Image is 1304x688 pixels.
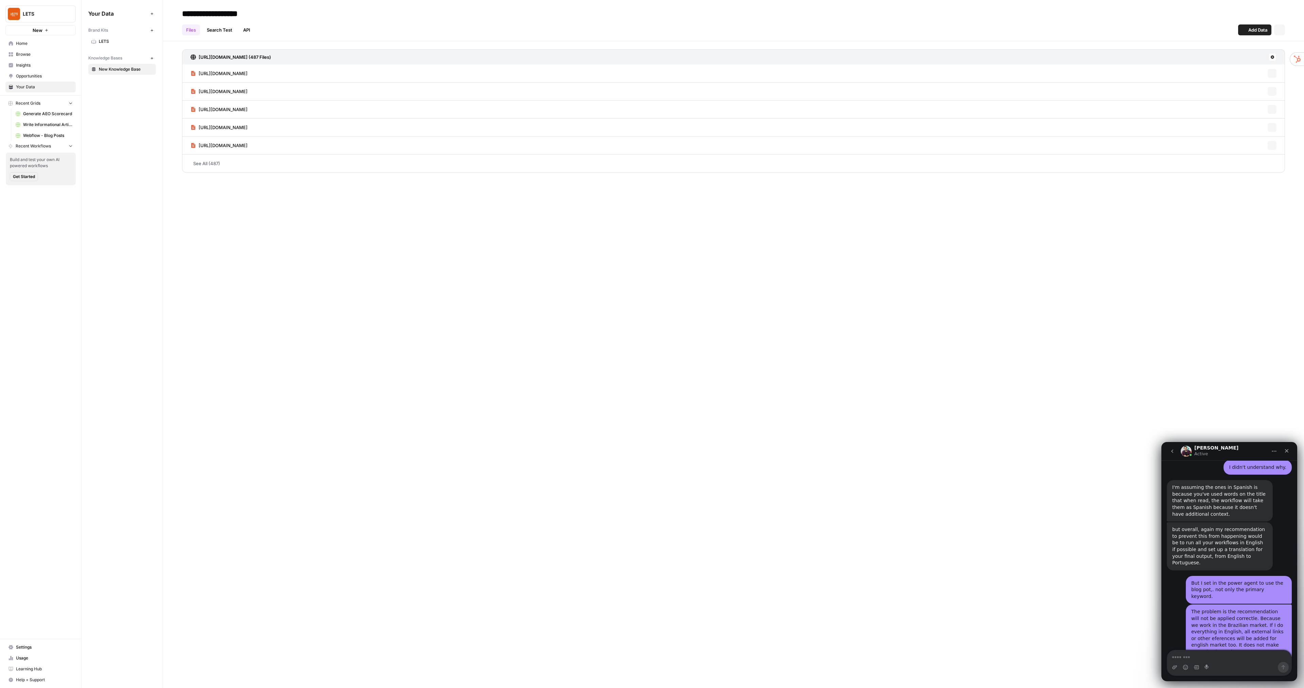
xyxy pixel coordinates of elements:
a: LETS [88,36,156,47]
span: Opportunities [16,73,73,79]
span: Settings [16,644,73,650]
a: [URL][DOMAIN_NAME] [191,119,248,136]
span: Webflow - Blog Posts [23,133,73,139]
span: Write Informational Article [23,122,73,128]
span: Recent Grids [16,100,40,106]
a: Browse [5,49,76,60]
span: Home [16,40,73,47]
span: [URL][DOMAIN_NAME] [199,124,248,131]
span: New [33,27,42,34]
img: LETS Logo [8,8,20,20]
button: Workspace: LETS [5,5,76,22]
button: Add Data [1238,24,1271,35]
h3: [URL][DOMAIN_NAME] (487 Files) [199,54,271,60]
span: Brand Kits [88,27,108,33]
a: Insights [5,60,76,71]
a: Write Informational Article [13,119,76,130]
a: [URL][DOMAIN_NAME] [191,101,248,118]
a: Opportunities [5,71,76,82]
span: New Knowledge Base [99,66,153,72]
a: API [239,24,254,35]
span: Help + Support [16,677,73,683]
span: Your Data [88,10,148,18]
a: Learning Hub [5,664,76,674]
a: See All (487) [182,155,1285,172]
span: Usage [16,655,73,661]
a: Generate AEO Scorecard [13,108,76,119]
a: [URL][DOMAIN_NAME] (487 Files) [191,50,271,65]
a: Home [5,38,76,49]
button: Recent Workflows [5,141,76,151]
button: New [5,25,76,35]
span: Learning Hub [16,666,73,672]
a: Files [182,24,200,35]
span: Your Data [16,84,73,90]
a: [URL][DOMAIN_NAME] [191,137,248,154]
span: Insights [16,62,73,68]
span: Browse [16,51,73,57]
span: [URL][DOMAIN_NAME] [199,142,248,149]
span: [URL][DOMAIN_NAME] [199,88,248,95]
span: LETS [99,38,153,45]
a: Search Test [203,24,236,35]
button: Get Started [10,172,38,181]
span: Get Started [13,174,35,180]
a: Settings [5,642,76,653]
span: Knowledge Bases [88,55,122,61]
button: Recent Grids [5,98,76,108]
a: [URL][DOMAIN_NAME] [191,83,248,100]
span: Build and test your own AI powered workflows [10,157,72,169]
button: Help + Support [5,674,76,685]
span: Recent Workflows [16,143,51,149]
a: Your Data [5,82,76,92]
a: [URL][DOMAIN_NAME] [191,65,248,82]
a: Usage [5,653,76,664]
span: [URL][DOMAIN_NAME] [199,70,248,77]
span: [URL][DOMAIN_NAME] [199,106,248,113]
a: New Knowledge Base [88,64,156,75]
span: LETS [23,11,64,17]
a: Webflow - Blog Posts [13,130,76,141]
span: Add Data [1248,27,1267,33]
span: Generate AEO Scorecard [23,111,73,117]
iframe: Intercom live chat [1161,442,1297,681]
